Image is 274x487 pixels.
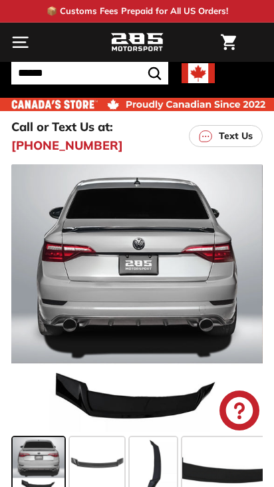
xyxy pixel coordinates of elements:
[110,31,164,54] img: Logo_285_Motorsport_areodynamics_components
[189,125,263,147] a: Text Us
[219,129,253,143] p: Text Us
[11,62,168,84] input: Search
[214,23,243,61] a: Cart
[215,391,263,434] inbox-online-store-chat: Shopify online store chat
[47,5,228,18] p: 📦 Customs Fees Prepaid for All US Orders!
[11,118,113,136] p: Call or Text Us at:
[11,136,123,154] a: [PHONE_NUMBER]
